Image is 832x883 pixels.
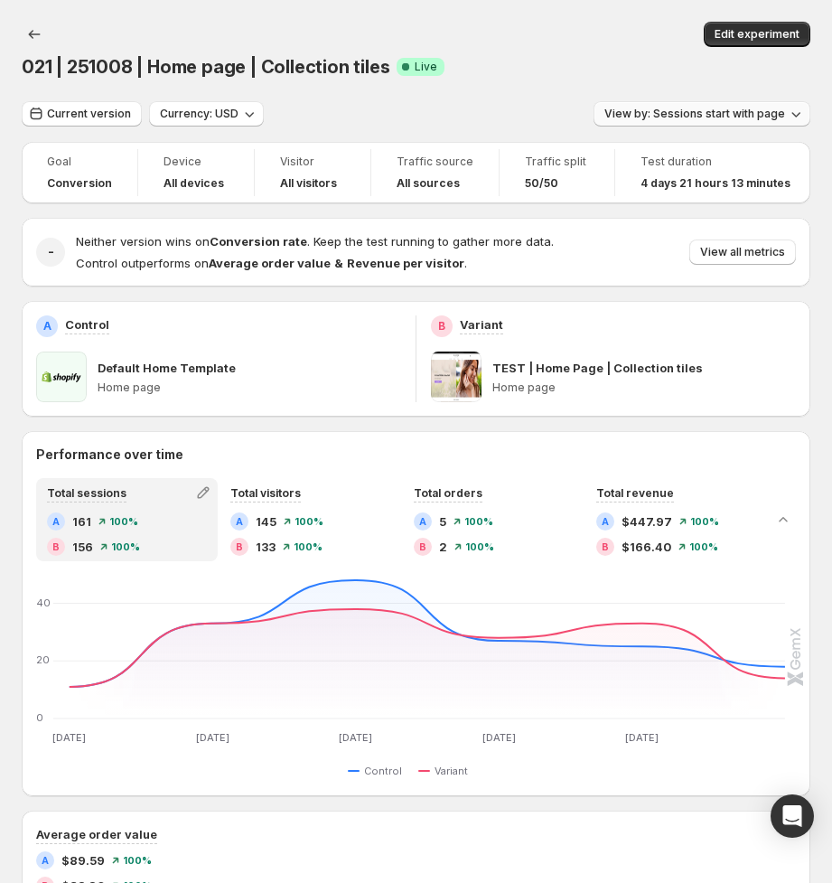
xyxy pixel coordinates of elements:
span: Variant [435,764,468,778]
p: Home page [492,380,796,395]
span: Total revenue [596,486,674,500]
span: Total orders [414,486,482,500]
div: Open Intercom Messenger [771,794,814,838]
h4: All devices [164,176,224,191]
strong: Revenue per visitor [347,256,464,270]
span: 100% [294,516,323,527]
span: Traffic source [397,155,473,169]
strong: Conversion rate [210,234,307,249]
text: [DATE] [339,731,372,744]
h2: B [602,541,609,552]
span: View all metrics [700,245,785,259]
img: Default Home Template [36,352,87,402]
span: 100% [109,516,138,527]
button: Back [22,22,47,47]
span: Neither version wins on . Keep the test running to gather more data. [76,234,554,249]
button: Edit experiment [704,22,810,47]
span: 100% [689,541,718,552]
h2: A [602,516,609,527]
text: 20 [36,653,50,666]
h4: All visitors [280,176,337,191]
h4: All sources [397,176,460,191]
h2: B [52,541,60,552]
strong: Average order value [209,256,331,270]
p: Default Home Template [98,359,236,377]
span: 156 [72,538,93,556]
span: 145 [256,512,276,531]
span: Conversion [47,176,112,191]
button: Collapse chart [771,507,796,532]
h2: - [48,243,54,261]
span: Control outperforms on . [76,256,467,270]
span: Total sessions [47,486,126,500]
h3: Average order value [36,825,157,843]
text: [DATE] [196,731,229,744]
a: DeviceAll devices [164,153,229,193]
a: GoalConversion [47,153,112,193]
img: TEST | Home Page | Collection tiles [431,352,481,402]
button: Variant [418,760,475,782]
text: 0 [36,711,43,724]
button: Control [348,760,409,782]
a: Traffic sourceAll sources [397,153,473,193]
span: 100% [464,516,493,527]
a: Test duration4 days 21 hours 13 minutes [640,153,790,193]
span: 133 [256,538,276,556]
span: Traffic split [525,155,590,169]
span: Live [415,60,437,74]
span: 100% [123,855,152,866]
span: $447.97 [622,512,672,531]
span: Total visitors [230,486,301,500]
span: 100% [111,541,140,552]
h2: B [236,541,243,552]
h2: A [236,516,243,527]
span: Control [364,764,402,778]
span: Test duration [640,155,790,169]
span: Device [164,155,229,169]
span: 50/50 [525,176,558,191]
button: View by: Sessions start with page [594,101,810,127]
a: Traffic split50/50 [525,153,590,193]
span: 4 days 21 hours 13 minutes [640,176,790,191]
h2: A [43,319,51,333]
h2: B [438,319,445,333]
span: Edit experiment [715,27,799,42]
a: VisitorAll visitors [280,153,345,193]
span: 100% [294,541,323,552]
span: $89.59 [61,851,105,869]
span: Current version [47,107,131,121]
strong: & [334,256,343,270]
h2: Performance over time [36,446,796,464]
button: View all metrics [689,240,796,265]
h2: A [419,516,426,527]
span: View by: Sessions start with page [604,107,785,121]
h2: A [52,516,60,527]
span: 2 [439,538,447,556]
button: Currency: USD [149,101,264,127]
text: [DATE] [625,731,659,744]
span: Visitor [280,155,345,169]
h2: B [419,541,426,552]
p: TEST | Home Page | Collection tiles [492,359,703,377]
button: Current version [22,101,142,127]
h2: A [42,855,49,866]
span: 161 [72,512,91,531]
span: 5 [439,512,446,531]
p: Variant [460,315,503,333]
text: [DATE] [52,731,86,744]
text: [DATE] [482,731,516,744]
span: 100% [690,516,719,527]
span: Currency: USD [160,107,238,121]
span: $166.40 [622,538,671,556]
span: Goal [47,155,112,169]
span: 100% [465,541,494,552]
text: 40 [36,596,51,609]
p: Home page [98,380,401,395]
span: 021 | 251008 | Home page | Collection tiles [22,56,389,78]
p: Control [65,315,109,333]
